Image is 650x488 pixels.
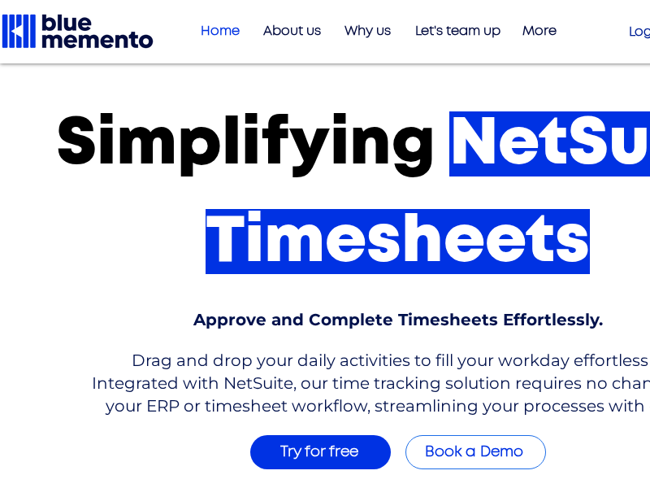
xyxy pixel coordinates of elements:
[425,445,523,460] span: Book a Demo
[405,435,546,469] a: Book a Demo
[248,18,329,45] a: About us
[186,18,565,45] nav: Site
[193,310,603,329] span: Approve and Complete Timesheets Effortlessly.
[407,18,509,45] p: Let's team up
[56,111,435,176] span: Simplifying
[514,18,565,45] p: More
[250,435,391,469] a: Try for free
[336,18,399,45] p: Why us
[329,18,399,45] a: Why us
[280,445,358,460] span: Try for free
[255,18,329,45] p: About us
[193,18,248,45] p: Home
[186,18,248,45] a: Home
[399,18,509,45] a: Let's team up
